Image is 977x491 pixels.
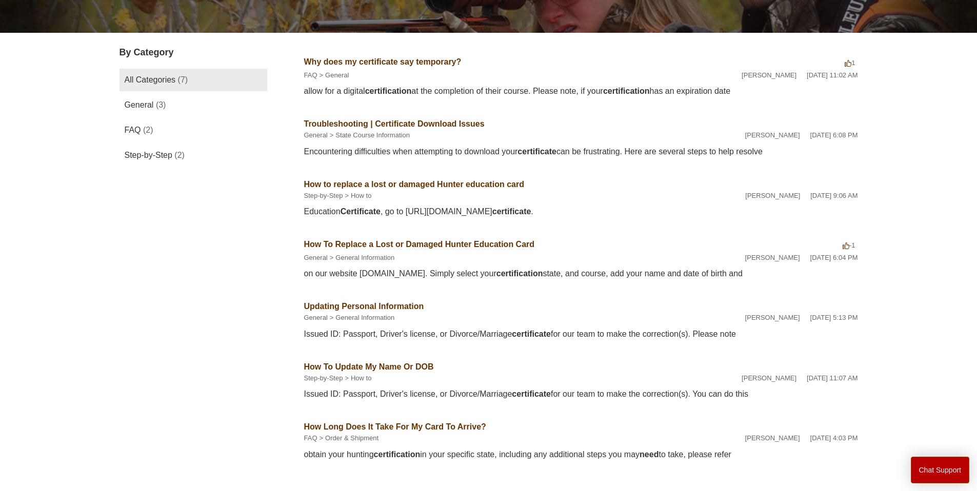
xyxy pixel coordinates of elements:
a: How To Update My Name Or DOB [304,362,434,371]
time: 05/10/2024, 16:03 [810,434,858,442]
a: Updating Personal Information [304,302,424,311]
div: obtain your hunting in your specific state, including any additional steps you may to take, pleas... [304,448,858,461]
li: Order & Shipment [317,433,379,443]
div: Issued ID: Passport, Driver's license, or Divorce/Marriage for our team to make the correction(s)... [304,328,858,340]
span: General [125,100,154,109]
a: State Course Information [335,131,410,139]
em: certificate [512,330,551,338]
li: How to [343,191,371,201]
time: 07/28/2022, 11:02 [807,71,858,79]
span: (7) [178,75,188,84]
time: 02/12/2024, 18:04 [810,254,858,261]
em: certificate [512,390,551,398]
a: General Information [335,314,394,321]
em: Certificate [341,207,381,216]
em: certification [365,87,412,95]
div: on our website [DOMAIN_NAME]. Simply select your state, and course, add your name and date of bir... [304,268,858,280]
li: General [304,253,328,263]
a: Step-by-Step [304,192,343,199]
em: certificate [492,207,531,216]
li: General Information [328,313,395,323]
a: Step-by-Step [304,374,343,382]
a: General Information [335,254,394,261]
li: [PERSON_NAME] [742,70,796,80]
div: allow for a digital at the completion of their course. Please note, if your has an expiration date [304,85,858,97]
em: need [640,450,659,459]
li: General Information [328,253,395,263]
a: How to replace a lost or damaged Hunter education card [304,180,524,189]
li: General [304,313,328,323]
div: Issued ID: Passport, Driver's license, or Divorce/Marriage for our team to make the correction(s)... [304,388,858,400]
div: Education , go to [URL][DOMAIN_NAME] . [304,206,858,218]
li: Step-by-Step [304,191,343,201]
li: Step-by-Step [304,373,343,383]
a: General [325,71,349,79]
span: FAQ [125,126,141,134]
a: How Long Does It Take For My Card To Arrive? [304,422,486,431]
em: certification [603,87,650,95]
a: General [304,314,328,321]
h3: By Category [119,46,267,59]
a: Why does my certificate say temporary? [304,57,462,66]
li: How to [343,373,371,383]
li: General [317,70,349,80]
em: certificate [517,147,556,156]
li: General [304,130,328,140]
li: [PERSON_NAME] [745,433,800,443]
li: [PERSON_NAME] [745,130,800,140]
a: How to [351,374,371,382]
time: 02/12/2024, 17:13 [810,314,858,321]
span: All Categories [125,75,176,84]
a: General (3) [119,94,267,116]
a: All Categories (7) [119,69,267,91]
a: General [304,254,328,261]
li: [PERSON_NAME] [745,253,800,263]
a: Troubleshooting | Certificate Download Issues [304,119,485,128]
span: (2) [174,151,185,159]
li: [PERSON_NAME] [745,191,800,201]
div: Encountering difficulties when attempting to download your can be frustrating. Here are several s... [304,146,858,158]
span: Step-by-Step [125,151,172,159]
a: General [304,131,328,139]
a: FAQ [304,71,317,79]
time: 07/28/2022, 09:06 [810,192,858,199]
span: (3) [156,100,166,109]
li: FAQ [304,433,317,443]
li: State Course Information [328,130,410,140]
a: FAQ [304,434,317,442]
a: Step-by-Step (2) [119,144,267,167]
time: 02/26/2025, 11:07 [807,374,858,382]
button: Chat Support [911,457,970,483]
em: certification [496,269,543,278]
a: FAQ (2) [119,119,267,141]
a: Order & Shipment [325,434,378,442]
span: -1 [843,241,855,249]
span: (2) [143,126,153,134]
li: [PERSON_NAME] [742,373,796,383]
time: 02/12/2024, 18:08 [810,131,858,139]
a: How to [351,192,371,199]
span: 1 [845,59,855,67]
em: certification [374,450,421,459]
li: FAQ [304,70,317,80]
li: [PERSON_NAME] [745,313,800,323]
a: How To Replace a Lost or Damaged Hunter Education Card [304,240,535,249]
